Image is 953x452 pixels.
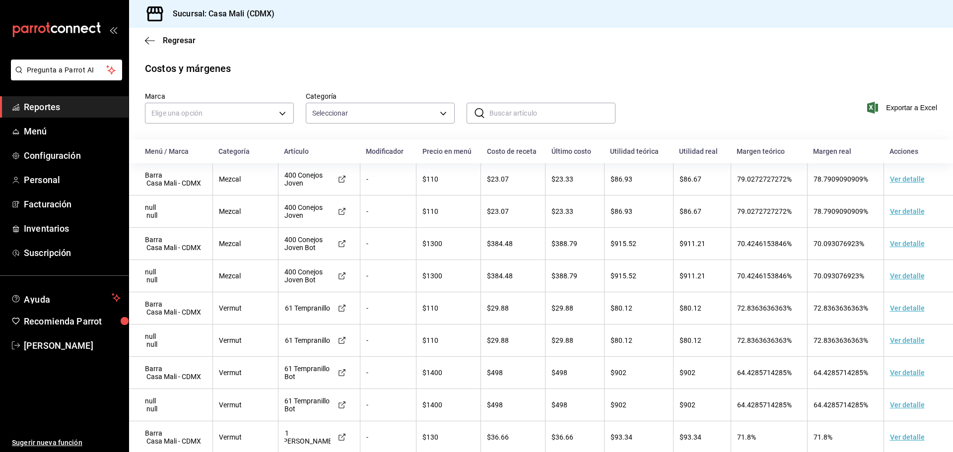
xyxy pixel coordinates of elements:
span: $93.34 [680,433,701,441]
th: Utilidad real [673,139,731,163]
span: [PERSON_NAME] [24,339,121,352]
span: 78.7909090909% [814,175,868,183]
td: Vermut [212,292,278,324]
span: 71.8% [814,433,832,441]
div: Elige una opción [145,103,294,124]
td: $1300 [416,228,481,260]
div: 400 Conejos Joven [284,171,331,187]
td: null null [129,260,212,292]
th: Modificador [360,139,416,163]
span: $86.67 [680,207,701,215]
span: $86.67 [680,175,701,183]
span: Personal [24,173,121,187]
td: $110 [416,324,481,357]
span: Configuración [24,149,121,162]
label: Categoría [306,93,455,100]
span: $911.21 [680,272,705,280]
td: Barra Casa Mali - CDMX [129,228,212,260]
span: 79.0272727272% [737,175,792,183]
span: 64.4285714285% [737,401,792,409]
div: 61 Tempranillo [284,304,331,312]
td: $23.33 [545,195,604,228]
div: 61 [PERSON_NAME] [284,429,331,445]
td: Ver detalle [884,163,953,195]
td: $29.88 [481,324,545,357]
span: Ayuda [24,292,108,304]
button: open_drawer_menu [109,26,117,34]
td: $498 [545,389,604,421]
td: $1400 [416,357,481,389]
span: Recomienda Parrot [24,315,121,328]
td: Ver detalle [884,324,953,357]
td: $110 [416,195,481,228]
span: Menú [24,125,121,138]
td: null null [129,389,212,421]
span: Suscripción [24,246,121,259]
span: $86.93 [611,207,632,215]
td: $498 [545,357,604,389]
td: $110 [416,292,481,324]
td: - [360,163,416,195]
div: 400 Conejos Joven Bot [284,268,331,284]
span: $911.21 [680,240,705,248]
td: - [360,195,416,228]
th: Artículo [278,139,360,163]
span: 70.4246153846% [737,272,792,280]
div: Costos y márgenes [145,61,231,76]
td: - [360,292,416,324]
span: $902 [611,401,626,409]
span: 64.4285714285% [737,369,792,377]
td: $388.79 [545,228,604,260]
span: $93.34 [611,433,632,441]
span: Seleccionar [312,108,348,118]
td: - [360,389,416,421]
td: $29.88 [545,292,604,324]
td: Vermut [212,357,278,389]
td: $23.07 [481,163,545,195]
span: 64.4285714285% [814,401,868,409]
span: 72.8363636363% [737,336,792,344]
td: Ver detalle [884,292,953,324]
span: Regresar [163,36,196,45]
td: $29.88 [545,324,604,357]
td: null null [129,195,212,228]
td: - [360,324,416,357]
div: 61 Tempranillo Bot [284,365,331,381]
span: $80.12 [680,304,701,312]
span: 72.8363636363% [814,336,868,344]
td: $498 [481,389,545,421]
div: 61 Tempranillo [284,336,331,344]
td: Mezcal [212,163,278,195]
td: $110 [416,163,481,195]
td: Mezcal [212,228,278,260]
td: $384.48 [481,228,545,260]
td: $23.33 [545,163,604,195]
button: Regresar [145,36,196,45]
span: 70.093076923% [814,272,864,280]
th: Margen real [807,139,884,163]
td: Barra Casa Mali - CDMX [129,292,212,324]
a: Pregunta a Parrot AI [7,72,122,82]
span: $80.12 [611,336,632,344]
label: Marca [145,93,294,100]
span: $80.12 [680,336,701,344]
span: 72.8363636363% [737,304,792,312]
td: Ver detalle [884,195,953,228]
span: Exportar a Excel [869,102,937,114]
td: Vermut [212,389,278,421]
div: 400 Conejos Joven [284,203,331,219]
span: Inventarios [24,222,121,235]
td: - [360,228,416,260]
button: Pregunta a Parrot AI [11,60,122,80]
span: 70.4246153846% [737,240,792,248]
span: Facturación [24,197,121,211]
td: Ver detalle [884,260,953,292]
th: Último costo [545,139,604,163]
td: Mezcal [212,195,278,228]
span: 78.7909090909% [814,207,868,215]
span: 72.8363636363% [814,304,868,312]
th: Precio en menú [416,139,481,163]
td: - [360,260,416,292]
th: Utilidad teórica [604,139,673,163]
span: 70.093076923% [814,240,864,248]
